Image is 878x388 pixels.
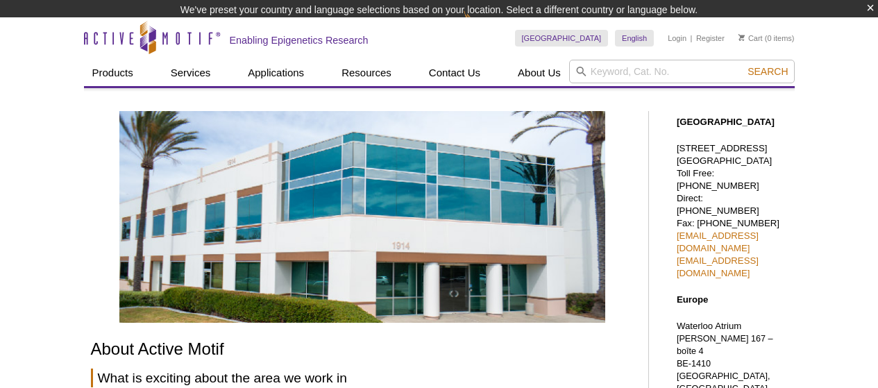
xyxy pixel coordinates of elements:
[84,60,142,86] a: Products
[509,60,569,86] a: About Us
[677,142,788,280] p: [STREET_ADDRESS] [GEOGRAPHIC_DATA] Toll Free: [PHONE_NUMBER] Direct: [PHONE_NUMBER] Fax: [PHONE_N...
[677,255,759,278] a: [EMAIL_ADDRESS][DOMAIN_NAME]
[691,30,693,47] li: |
[738,34,745,41] img: Your Cart
[738,30,795,47] li: (0 items)
[91,340,634,360] h1: About Active Motif
[333,60,400,86] a: Resources
[743,65,792,78] button: Search
[615,30,654,47] a: English
[162,60,219,86] a: Services
[464,10,500,43] img: Change Here
[515,30,609,47] a: [GEOGRAPHIC_DATA]
[677,230,759,253] a: [EMAIL_ADDRESS][DOMAIN_NAME]
[677,117,775,127] strong: [GEOGRAPHIC_DATA]
[569,60,795,83] input: Keyword, Cat. No.
[230,34,369,47] h2: Enabling Epigenetics Research
[677,294,708,305] strong: Europe
[748,66,788,77] span: Search
[421,60,489,86] a: Contact Us
[668,33,686,43] a: Login
[239,60,312,86] a: Applications
[91,369,634,387] h2: What is exciting about the area we work in
[696,33,725,43] a: Register
[738,33,763,43] a: Cart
